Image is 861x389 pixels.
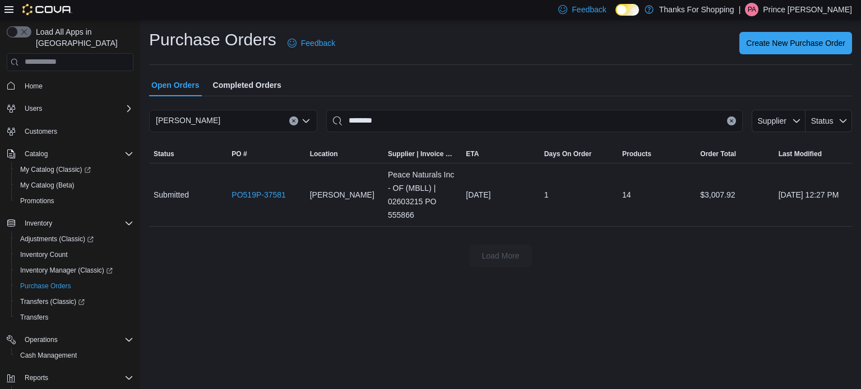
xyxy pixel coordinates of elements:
span: Load All Apps in [GEOGRAPHIC_DATA] [31,26,133,49]
button: Users [2,101,138,116]
p: Prince [PERSON_NAME] [763,3,852,16]
button: Transfers [11,310,138,325]
button: ETA [461,145,539,163]
span: Catalog [25,149,48,158]
span: PA [748,3,756,16]
button: Inventory [2,215,138,231]
span: Inventory Count [20,250,68,259]
div: $3,007.92 [696,184,774,206]
a: Promotions [16,194,59,208]
button: Supplier | Invoice Number [383,145,461,163]
a: Transfers (Classic) [11,294,138,310]
span: Inventory Manager (Classic) [16,264,133,277]
div: Location [310,149,338,158]
span: Operations [20,333,133,346]
a: Inventory Manager (Classic) [16,264,117,277]
a: My Catalog (Beta) [16,179,79,192]
span: Operations [25,335,58,344]
button: Promotions [11,193,138,209]
div: Prince Arceo [745,3,758,16]
a: My Catalog (Classic) [11,162,138,177]
span: Inventory Manager (Classic) [20,266,113,275]
span: Catalog [20,147,133,161]
span: Transfers (Classic) [20,297,85,306]
button: Days On Order [540,145,618,163]
span: [PERSON_NAME] [156,114,220,127]
a: Adjustments (Classic) [16,232,98,246]
a: Home [20,79,47,93]
span: Reports [25,373,48,382]
a: Feedback [283,32,340,54]
input: Dark Mode [615,4,639,16]
a: My Catalog (Classic) [16,163,95,176]
span: Cash Management [20,351,77,360]
p: Thanks For Shopping [659,3,734,16]
span: Order Total [700,149,736,158]
button: Cash Management [11,348,138,363]
span: My Catalog (Classic) [20,165,91,174]
span: Purchase Orders [16,279,133,293]
button: Last Modified [774,145,852,163]
p: | [739,3,741,16]
span: Transfers [16,311,133,324]
span: Inventory [25,219,52,228]
a: Transfers [16,311,53,324]
button: Location [305,145,383,163]
span: Status [811,116,834,125]
span: Adjustments (Classic) [20,235,94,243]
span: Inventory Count [16,248,133,261]
span: Reports [20,371,133,385]
span: Open Orders [151,74,200,96]
button: Open list of options [302,116,311,125]
div: [DATE] [461,184,539,206]
span: Submitted [154,188,189,201]
a: Inventory Count [16,248,72,261]
button: Reports [20,371,53,385]
button: Inventory [20,217,57,230]
a: PO519P-37581 [232,188,286,201]
h1: Purchase Orders [149,29,276,51]
span: Users [20,102,133,115]
a: Customers [20,125,62,138]
span: Home [20,79,133,93]
input: This is a search bar. After typing your query, hit enter to filter the results lower in the page. [326,110,743,132]
span: ETA [466,149,479,158]
span: Supplier | Invoice Number [388,149,457,158]
span: Customers [25,127,57,136]
a: Purchase Orders [16,279,76,293]
div: [DATE] 12:27 PM [774,184,852,206]
span: Create New Purchase Order [746,38,845,49]
button: Supplier [752,110,806,132]
span: Products [622,149,651,158]
button: Customers [2,123,138,139]
span: Feedback [572,4,606,15]
button: Status [806,110,852,132]
button: Order Total [696,145,774,163]
button: Home [2,78,138,94]
span: [PERSON_NAME] [310,188,374,201]
span: Home [25,82,43,91]
button: Reports [2,370,138,386]
button: PO # [227,145,305,163]
button: Users [20,102,47,115]
span: Transfers (Classic) [16,295,133,308]
button: Clear input [289,116,298,125]
button: Inventory Count [11,247,138,263]
a: Inventory Manager (Classic) [11,263,138,278]
span: Adjustments (Classic) [16,232,133,246]
a: Adjustments (Classic) [11,231,138,247]
button: Products [618,145,696,163]
span: Customers [20,124,133,138]
span: Supplier [758,116,786,125]
span: 1 [544,188,549,201]
button: Operations [2,332,138,348]
a: Transfers (Classic) [16,295,89,308]
button: Clear input [727,116,736,125]
button: Catalog [2,146,138,162]
span: Feedback [301,38,335,49]
span: Days On Order [544,149,592,158]
span: My Catalog (Beta) [16,179,133,192]
a: Cash Management [16,349,81,362]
